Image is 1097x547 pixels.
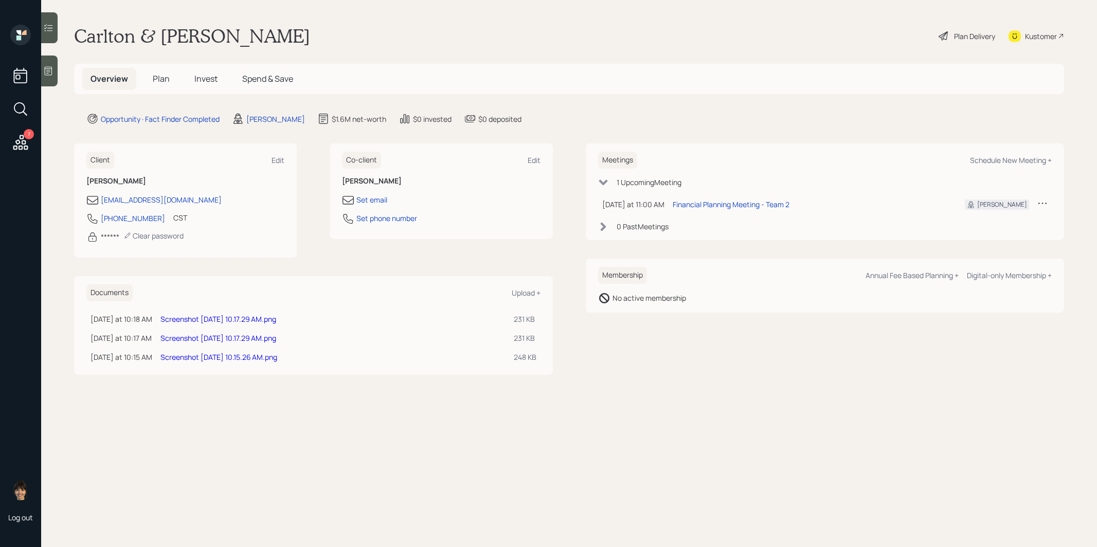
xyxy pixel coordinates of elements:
[954,31,995,42] div: Plan Delivery
[86,152,114,169] h6: Client
[528,155,541,165] div: Edit
[173,212,187,223] div: CST
[514,352,536,362] div: 248 KB
[160,314,276,324] a: Screenshot [DATE] 10.17.29 AM.png
[1025,31,1057,42] div: Kustomer
[514,314,536,324] div: 231 KB
[10,480,31,500] img: treva-nostdahl-headshot.png
[86,284,133,301] h6: Documents
[101,114,220,124] div: Opportunity · Fact Finder Completed
[413,114,452,124] div: $0 invested
[617,177,681,188] div: 1 Upcoming Meeting
[673,199,789,210] div: Financial Planning Meeting - Team 2
[613,293,686,303] div: No active membership
[967,270,1052,280] div: Digital-only Membership +
[970,155,1052,165] div: Schedule New Meeting +
[617,221,669,232] div: 0 Past Meeting s
[153,73,170,84] span: Plan
[977,200,1027,209] div: [PERSON_NAME]
[342,152,381,169] h6: Co-client
[242,73,293,84] span: Spend & Save
[74,25,310,47] h1: Carlton & [PERSON_NAME]
[86,177,284,186] h6: [PERSON_NAME]
[8,513,33,522] div: Log out
[356,194,387,205] div: Set email
[91,73,128,84] span: Overview
[866,270,959,280] div: Annual Fee Based Planning +
[91,352,152,362] div: [DATE] at 10:15 AM
[342,177,540,186] h6: [PERSON_NAME]
[24,129,34,139] div: 7
[246,114,305,124] div: [PERSON_NAME]
[160,352,277,362] a: Screenshot [DATE] 10.15.26 AM.png
[332,114,386,124] div: $1.6M net-worth
[598,152,637,169] h6: Meetings
[123,231,184,241] div: Clear password
[101,213,165,224] div: [PHONE_NUMBER]
[602,199,664,210] div: [DATE] at 11:00 AM
[478,114,521,124] div: $0 deposited
[598,267,647,284] h6: Membership
[160,333,276,343] a: Screenshot [DATE] 10.17.29 AM.png
[101,194,222,205] div: [EMAIL_ADDRESS][DOMAIN_NAME]
[194,73,218,84] span: Invest
[91,333,152,343] div: [DATE] at 10:17 AM
[514,333,536,343] div: 231 KB
[91,314,152,324] div: [DATE] at 10:18 AM
[512,288,541,298] div: Upload +
[272,155,284,165] div: Edit
[356,213,417,224] div: Set phone number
